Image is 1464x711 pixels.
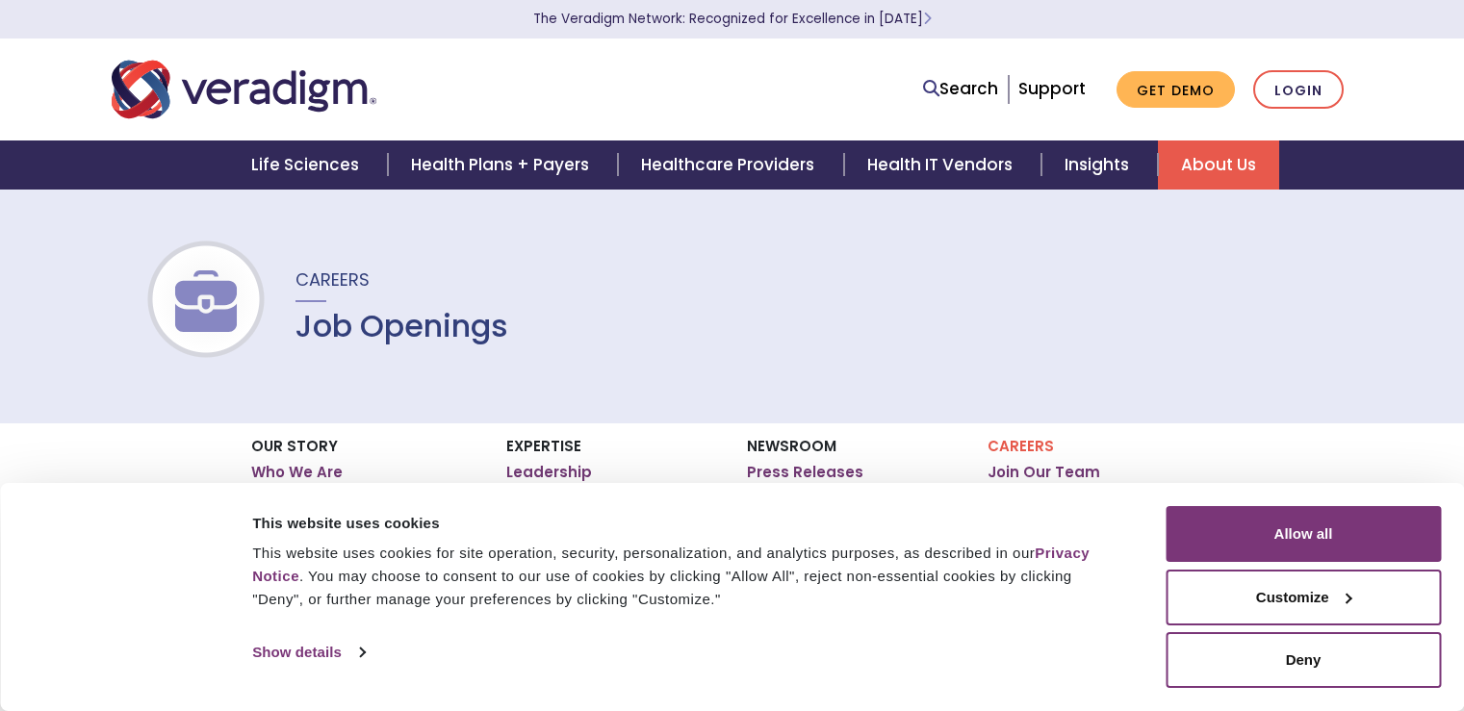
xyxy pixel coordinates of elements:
span: Learn More [923,10,932,28]
img: Veradigm logo [112,58,376,121]
button: Customize [1166,570,1441,625]
a: The Veradigm Network: Recognized for Excellence in [DATE]Learn More [533,10,932,28]
a: Press Releases [747,463,863,482]
a: Life Sciences [228,140,388,190]
a: Healthcare Providers [618,140,843,190]
a: About Us [1158,140,1279,190]
a: Health IT Vendors [844,140,1041,190]
button: Allow all [1166,506,1441,562]
a: Health Plans + Payers [388,140,618,190]
a: Join Our Team [988,463,1100,482]
a: Show details [252,638,364,667]
a: Who We Are [251,463,343,482]
div: This website uses cookies for site operation, security, personalization, and analytics purposes, ... [252,542,1122,611]
a: Search [923,76,998,102]
a: Insights [1041,140,1158,190]
button: Deny [1166,632,1441,688]
a: Support [1018,77,1086,100]
a: Leadership [506,463,592,482]
h1: Job Openings [295,308,508,344]
a: Get Demo [1117,71,1235,109]
span: Careers [295,267,370,292]
a: Login [1253,70,1344,110]
div: This website uses cookies [252,512,1122,535]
